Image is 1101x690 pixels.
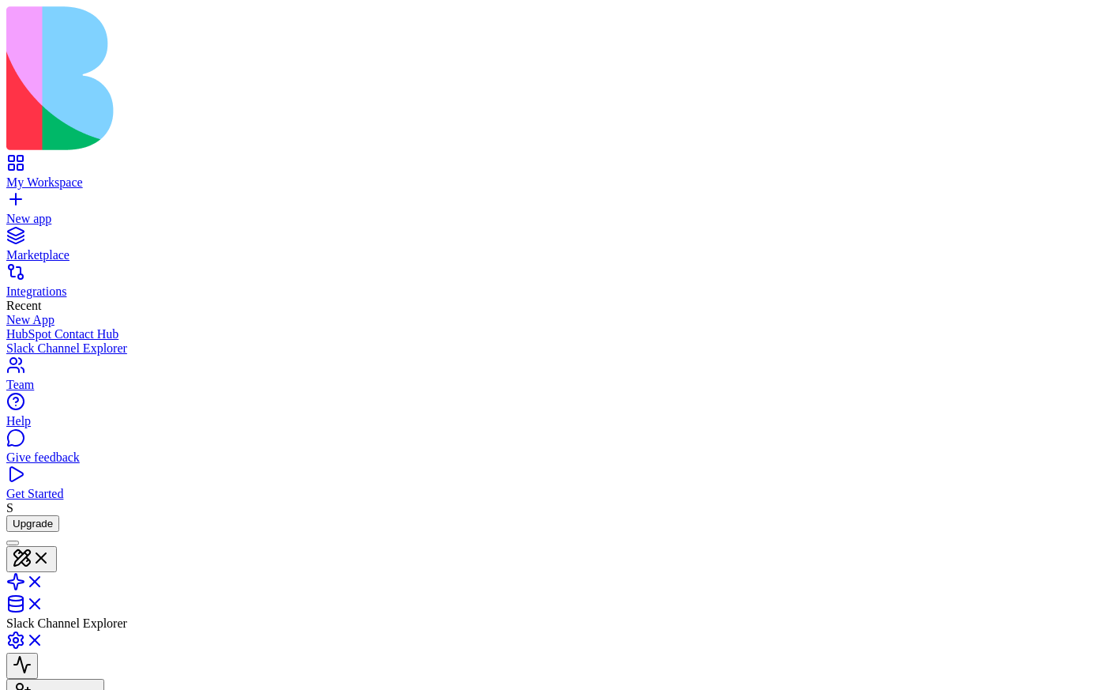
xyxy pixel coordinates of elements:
span: Slack Channel Explorer [6,616,127,630]
a: Upgrade [6,516,59,530]
span: Recent [6,299,41,312]
a: Integrations [6,270,1095,299]
a: Get Started [6,473,1095,501]
div: Help [6,414,1095,428]
a: Team [6,364,1095,392]
div: New app [6,212,1095,226]
span: S [6,501,13,515]
a: Slack Channel Explorer [6,341,1095,356]
a: Help [6,400,1095,428]
a: My Workspace [6,161,1095,190]
div: Give feedback [6,451,1095,465]
button: Upgrade [6,515,59,532]
a: Give feedback [6,436,1095,465]
a: HubSpot Contact Hub [6,327,1095,341]
a: Marketplace [6,234,1095,262]
a: New App [6,313,1095,327]
div: Marketplace [6,248,1095,262]
div: Get Started [6,487,1095,501]
div: Integrations [6,285,1095,299]
div: Team [6,378,1095,392]
div: My Workspace [6,175,1095,190]
img: logo [6,6,641,150]
a: New app [6,198,1095,226]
